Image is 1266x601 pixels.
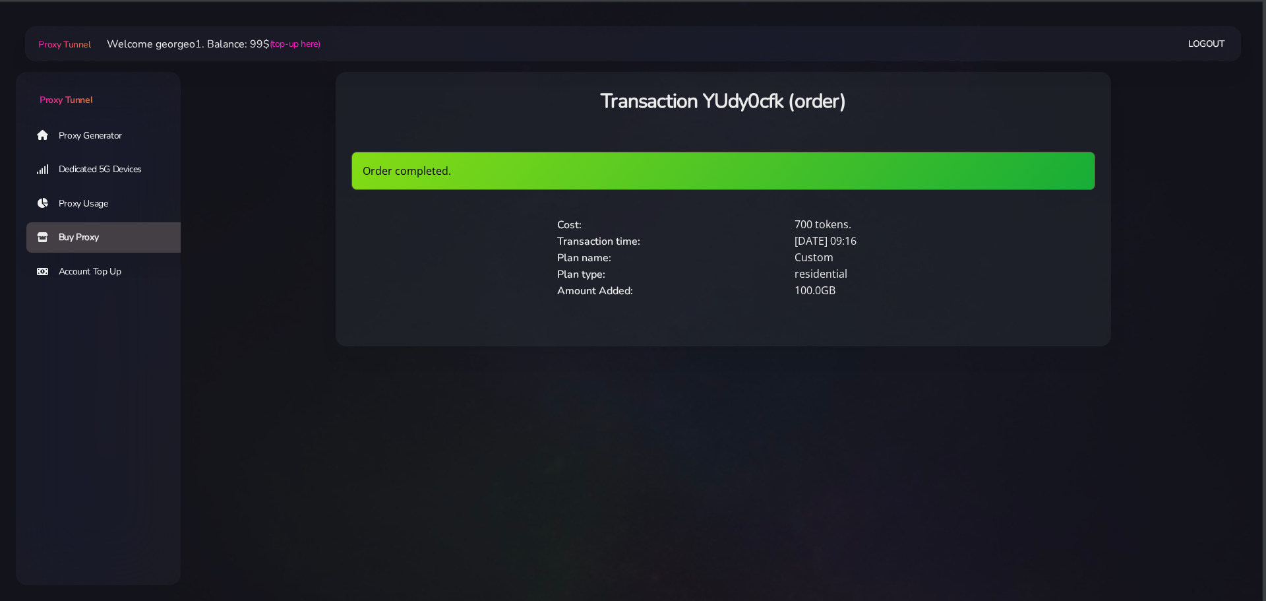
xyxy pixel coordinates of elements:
[557,267,605,282] span: Plan type:
[787,282,1024,299] div: 100.0GB
[26,154,191,185] a: Dedicated 5G Devices
[26,120,191,150] a: Proxy Generator
[26,189,191,219] a: Proxy Usage
[36,34,90,55] a: Proxy Tunnel
[351,88,1095,115] h3: Transaction YUdy0cfk (order)
[26,222,191,253] a: Buy Proxy
[787,266,1024,282] div: residential
[1188,32,1225,56] a: Logout
[557,234,640,249] span: Transaction time:
[1190,525,1250,585] iframe: Webchat Widget
[351,152,1095,190] div: Order completed.
[26,257,191,287] a: Account Top Up
[91,36,320,52] li: Welcome georgeo1. Balance: 99$
[787,216,1024,233] div: 700 tokens.
[38,38,90,51] span: Proxy Tunnel
[557,218,582,232] span: Cost:
[40,94,92,106] span: Proxy Tunnel
[557,284,633,298] span: Amount Added:
[16,72,181,107] a: Proxy Tunnel
[787,249,1024,266] div: Custom
[787,233,1024,249] div: [DATE] 09:16
[270,37,320,51] a: (top-up here)
[557,251,611,265] span: Plan name:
